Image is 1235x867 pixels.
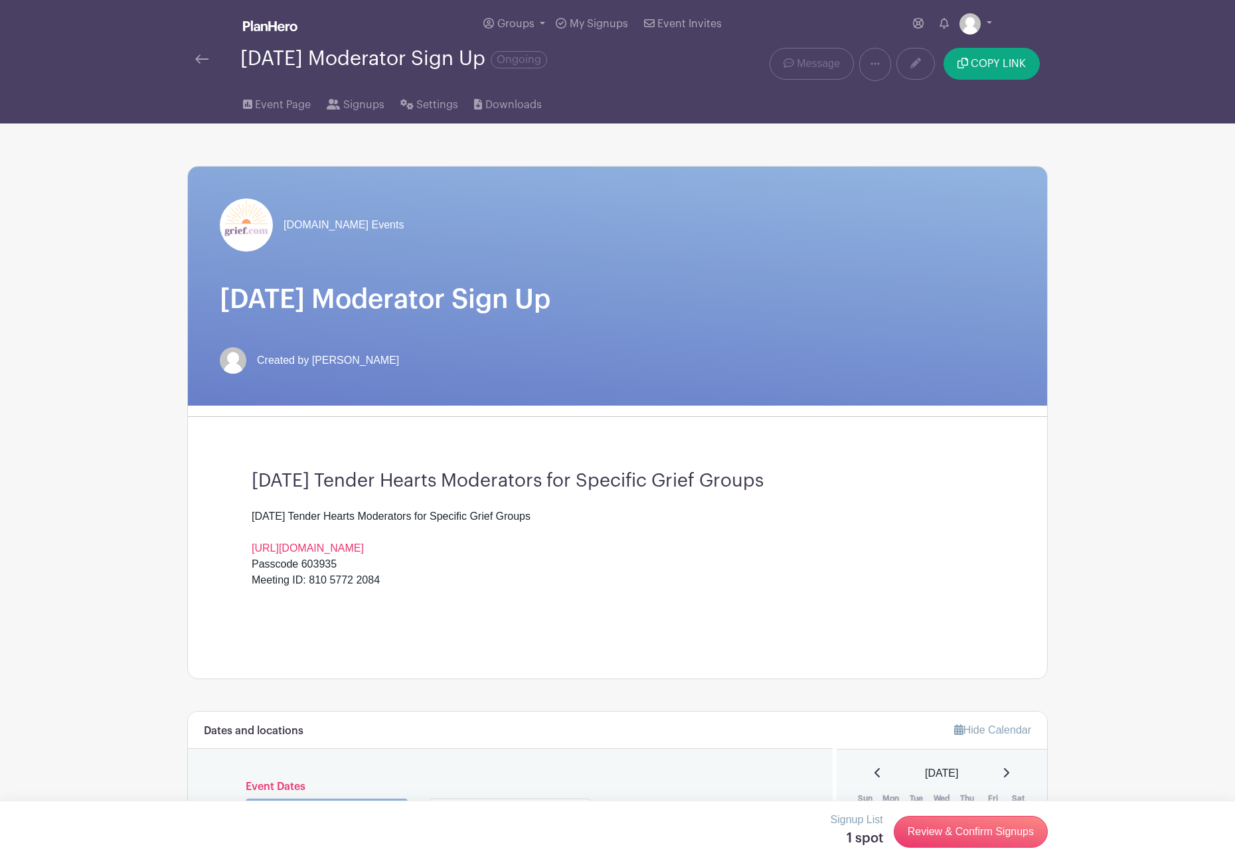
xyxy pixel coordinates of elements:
div: [DATE] Moderator Sign Up [240,48,547,70]
th: Sat [1006,792,1032,805]
span: COPY LINK [971,58,1026,69]
p: Signup List [831,812,883,828]
span: [DATE] [925,765,958,781]
span: Downloads [485,97,542,113]
a: Downloads [474,81,541,123]
th: Fri [980,792,1006,805]
div: [DATE] Tender Hearts Moderators for Specific Grief Groups Passcode 603935 [252,509,983,572]
span: Event Page [255,97,311,113]
a: Review & Confirm Signups [894,816,1048,848]
img: default-ce2991bfa6775e67f084385cd625a349d9dcbb7a52a09fb2fda1e96e2d18dcdb.png [959,13,981,35]
th: Tue [904,792,930,805]
span: Settings [416,97,458,113]
a: Message [770,48,854,80]
a: Event Page [243,81,311,123]
span: Event Invites [657,19,722,29]
h5: 1 spot [831,830,883,846]
a: [URL][DOMAIN_NAME] [252,542,364,554]
th: Wed [929,792,955,805]
img: back-arrow-29a5d9b10d5bd6ae65dc969a981735edf675c4d7a1fe02e03b50dbd4ba3cdb55.svg [195,54,208,64]
img: default-ce2991bfa6775e67f084385cd625a349d9dcbb7a52a09fb2fda1e96e2d18dcdb.png [220,347,246,374]
span: My Signups [570,19,628,29]
h1: [DATE] Moderator Sign Up [220,283,1015,315]
span: [DOMAIN_NAME] Events [284,217,404,233]
a: Settings [400,81,458,123]
th: Mon [878,792,904,805]
th: Sun [853,792,878,805]
div: Meeting ID: 810 5772 2084 [252,572,983,604]
span: Created by [PERSON_NAME] [257,353,399,368]
h3: [DATE] Tender Hearts Moderators for Specific Grief Groups [252,470,983,493]
span: Groups [497,19,535,29]
span: Ongoing [491,51,547,68]
h6: Dates and locations [204,725,303,738]
a: Signups [327,81,384,123]
button: COPY LINK [944,48,1040,80]
img: grief-logo-planhero.png [220,198,273,252]
a: Hide Calendar [954,724,1031,736]
h6: Event Dates [243,781,778,793]
span: Signups [343,97,384,113]
th: Thu [955,792,981,805]
img: logo_white-6c42ec7e38ccf1d336a20a19083b03d10ae64f83f12c07503d8b9e83406b4c7d.svg [243,21,297,31]
span: Message [797,56,840,72]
